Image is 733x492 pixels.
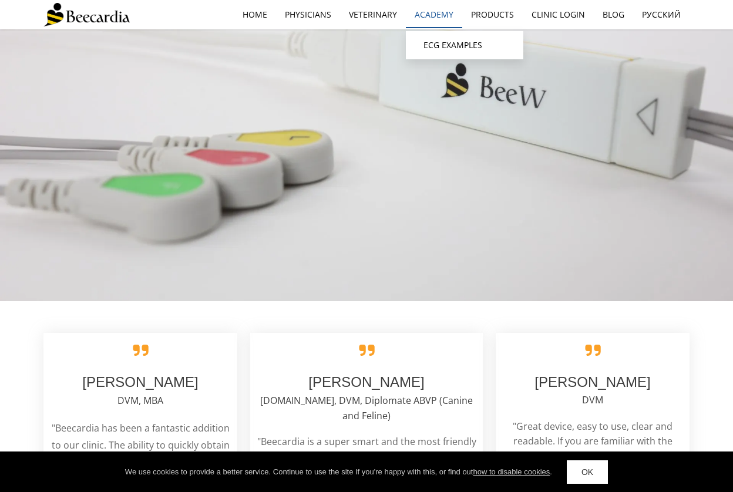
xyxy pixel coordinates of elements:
[82,374,198,390] span: [PERSON_NAME]
[125,466,552,478] div: We use cookies to provide a better service. Continue to use the site If you're happy with this, o...
[340,1,406,28] a: Veterinary
[406,1,462,28] a: Academy
[582,393,603,406] span: DVM
[567,460,608,484] a: OK
[594,1,633,28] a: Blog
[534,374,650,390] span: [PERSON_NAME]
[462,1,523,28] a: Products
[308,374,424,390] span: [PERSON_NAME]
[633,1,690,28] a: Русский
[276,1,340,28] a: Physicians
[234,1,276,28] a: home
[260,394,473,422] span: [DOMAIN_NAME], DVM, Diplomate ABVP (Canine and Feline)
[406,31,523,59] a: ECG EXAMPLES
[117,394,163,407] span: DVM, MBA
[473,467,550,476] a: how to disable cookies
[523,1,594,28] a: Clinic Login
[43,3,130,26] img: Beecardia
